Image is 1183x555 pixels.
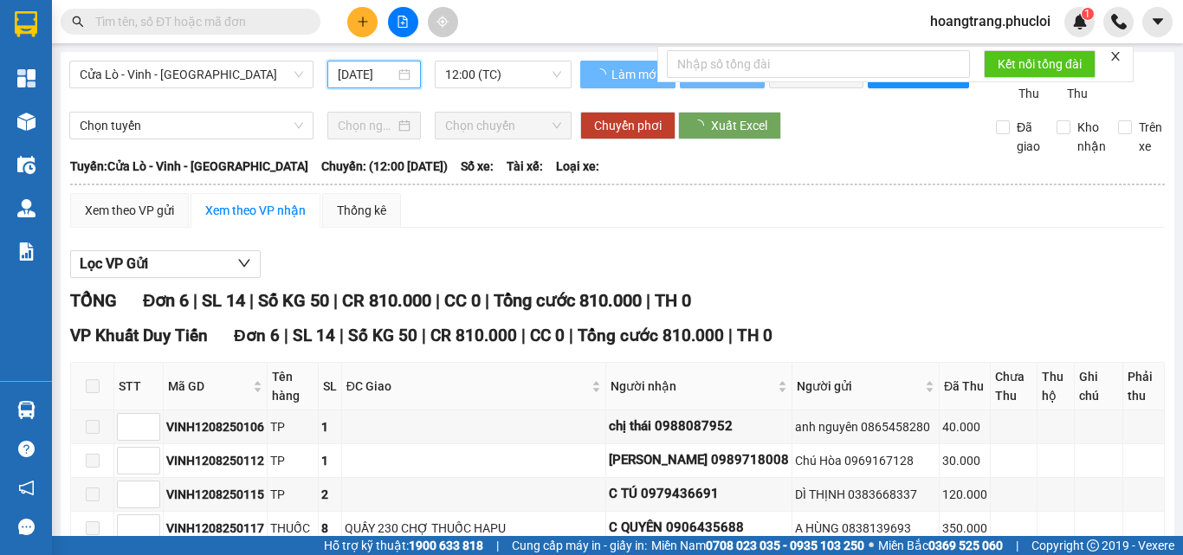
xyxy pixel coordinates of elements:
b: Tuyến: Cửa Lò - Vinh - [GEOGRAPHIC_DATA] [70,159,308,173]
span: | [496,536,499,555]
td: VINH1208250117 [164,512,268,545]
div: Xem theo VP gửi [85,201,174,220]
span: | [249,290,254,311]
div: Chú Hòa 0969167128 [795,451,936,470]
span: | [284,326,288,345]
span: Người nhận [611,377,774,396]
span: search [72,16,84,28]
th: STT [114,363,164,410]
span: caret-down [1150,14,1166,29]
span: CR 810.000 [342,290,431,311]
div: 120.000 [942,485,987,504]
div: 1 [321,451,339,470]
span: Số KG 50 [348,326,417,345]
span: Người gửi [797,377,921,396]
span: Số KG 50 [258,290,329,311]
span: Hỗ trợ kỹ thuật: [324,536,483,555]
span: down [237,256,251,270]
span: Làm mới [611,65,662,84]
span: | [193,290,197,311]
span: TH 0 [737,326,773,345]
sup: 1 [1082,8,1094,20]
span: Cung cấp máy in - giấy in: [512,536,647,555]
span: loading [692,119,711,132]
button: caret-down [1142,7,1173,37]
span: Trên xe [1132,118,1169,156]
span: notification [18,480,35,496]
span: | [728,326,733,345]
div: TP [270,451,315,470]
span: Kết nối tổng đài [998,55,1082,74]
div: TP [270,417,315,436]
img: icon-new-feature [1072,14,1088,29]
span: Chọn chuyến [445,113,561,139]
div: QUẦY 230 CHỢ THUỐC HAPU [345,519,603,538]
span: | [521,326,526,345]
span: | [1016,536,1018,555]
span: CC 0 [444,290,481,311]
input: Nhập số tổng đài [667,50,970,78]
span: | [422,326,426,345]
th: SL [319,363,342,410]
span: SL 14 [202,290,245,311]
span: question-circle [18,441,35,457]
div: 350.000 [942,519,987,538]
span: Loại xe: [556,157,599,176]
th: Chưa Thu [991,363,1038,410]
div: 30.000 [942,451,987,470]
div: DÌ THỊNH 0383668337 [795,485,936,504]
th: Phải thu [1123,363,1165,410]
div: C TÚ 0979436691 [609,484,789,505]
img: dashboard-icon [17,69,36,87]
th: Đã Thu [940,363,991,410]
div: VINH1208250112 [166,451,264,470]
span: 12:00 (TC) [445,61,561,87]
span: Lọc VP Gửi [80,253,148,274]
span: plus [357,16,369,28]
span: copyright [1087,539,1099,552]
strong: 0369 525 060 [928,539,1003,552]
span: aim [436,16,449,28]
img: warehouse-icon [17,156,36,174]
button: file-add [388,7,418,37]
div: VINH1208250117 [166,519,264,538]
span: | [436,290,440,311]
span: ĐC Giao [346,377,588,396]
span: Cửa Lò - Vinh - Hà Nội [80,61,303,87]
button: Xuất Excel [678,112,781,139]
div: 1 [321,417,339,436]
span: close [1109,50,1122,62]
button: Lọc VP Gửi [70,250,261,278]
span: CC 0 [530,326,565,345]
div: C QUYÊN 0906435688 [609,518,789,539]
span: file-add [397,16,409,28]
strong: 1900 633 818 [409,539,483,552]
span: 1 [1084,8,1090,20]
img: phone-icon [1111,14,1127,29]
span: hoangtrang.phucloi [916,10,1064,32]
img: warehouse-icon [17,199,36,217]
span: VP Khuất Duy Tiến [70,326,208,345]
td: VINH1208250112 [164,444,268,478]
span: Đã giao [1010,118,1047,156]
button: Làm mới [580,61,676,88]
th: Thu hộ [1038,363,1075,410]
div: chị thái 0988087952 [609,416,789,437]
div: TP [270,485,315,504]
span: Đơn 6 [234,326,280,345]
div: A HÙNG 0838139693 [795,519,936,538]
span: Kho nhận [1070,118,1113,156]
span: message [18,519,35,535]
span: Miền Nam [651,536,864,555]
span: loading [594,68,609,81]
span: Chọn tuyến [80,113,303,139]
span: Xuất Excel [711,116,767,135]
div: VINH1208250115 [166,485,264,504]
div: [PERSON_NAME] 0989718008 [609,450,789,471]
span: Tổng cước 810.000 [494,290,642,311]
button: Kết nối tổng đài [984,50,1096,78]
th: Ghi chú [1075,363,1123,410]
span: Tổng cước 810.000 [578,326,724,345]
div: Thống kê [337,201,386,220]
input: 12/08/2025 [338,65,395,84]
